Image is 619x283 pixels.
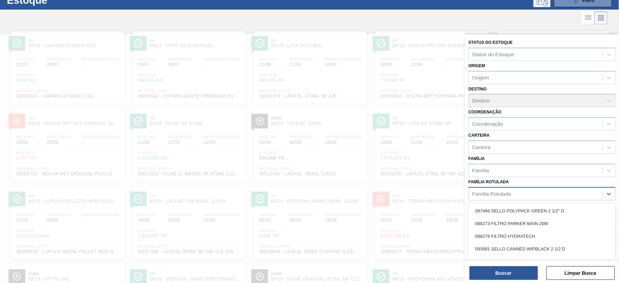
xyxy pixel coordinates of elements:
[472,191,511,197] div: Família Rotulada
[6,26,128,104] a: ÍconeOkBR19 - CARVAO ATIVADO CG1Data out22/07Suficiência25/07Próxima Entrega-Estoque0,000 KGMater...
[469,243,616,255] div: 093991 SELLO CANNED WIPBLACK 2 1/2 D
[469,87,487,91] label: Destino
[469,63,485,68] label: Origem
[472,144,490,150] div: Carteira
[469,110,502,114] label: Coordenação
[582,11,595,24] div: Visão em Lista
[249,26,370,104] a: ÍconeOkBR19 - LATA SK 473MLData out21/08Suficiência21/08Próxima Entrega16/08Estoque588,291 THMate...
[469,180,509,184] label: Família Rotulada
[128,26,249,104] a: ÍconeOkBR19 - PVPP DESCARTAVELData out29/07Suficiência29/07Próxima Entrega-Estoque800,000 KGMater...
[469,205,616,217] div: 087466 SELLO POLYPACK GREEN 2 1/2" D
[469,156,485,161] label: Família
[472,51,514,57] div: Status do Estoque
[469,133,490,138] label: Carteira
[469,217,616,230] div: 088273 FILTRO PARKER MAIN 20M
[370,26,492,104] a: ÍconeOkBR19 - ROLHA PRY OFF BOHEMIA 300MLData out10/08Suficiência22/08Próxima Entrega-Estoque710,...
[469,230,616,243] div: 088279 FILTRO HYDRATECH
[472,121,503,127] div: Coordenação
[472,75,489,81] div: Origem
[469,40,513,45] label: Status do Estoque
[469,255,616,268] div: 30 X1
[469,203,503,208] label: Material ativo
[472,168,489,173] div: Família
[492,26,613,104] a: ÍconeOverBR19 - LATA BC 350ML MPData out24/08Suficiência24/08Próxima Entrega-Estoque1.158,743 THM...
[595,11,608,24] div: Visão em Cards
